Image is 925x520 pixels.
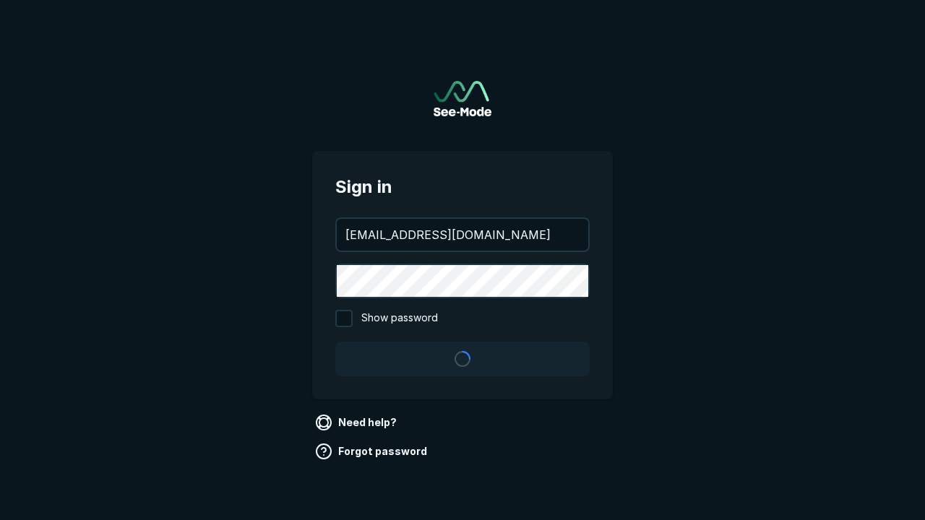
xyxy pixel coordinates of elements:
span: Sign in [335,174,590,200]
input: your@email.com [337,219,588,251]
a: Need help? [312,411,403,434]
a: Forgot password [312,440,433,463]
img: See-Mode Logo [434,81,491,116]
span: Show password [361,310,438,327]
a: Go to sign in [434,81,491,116]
